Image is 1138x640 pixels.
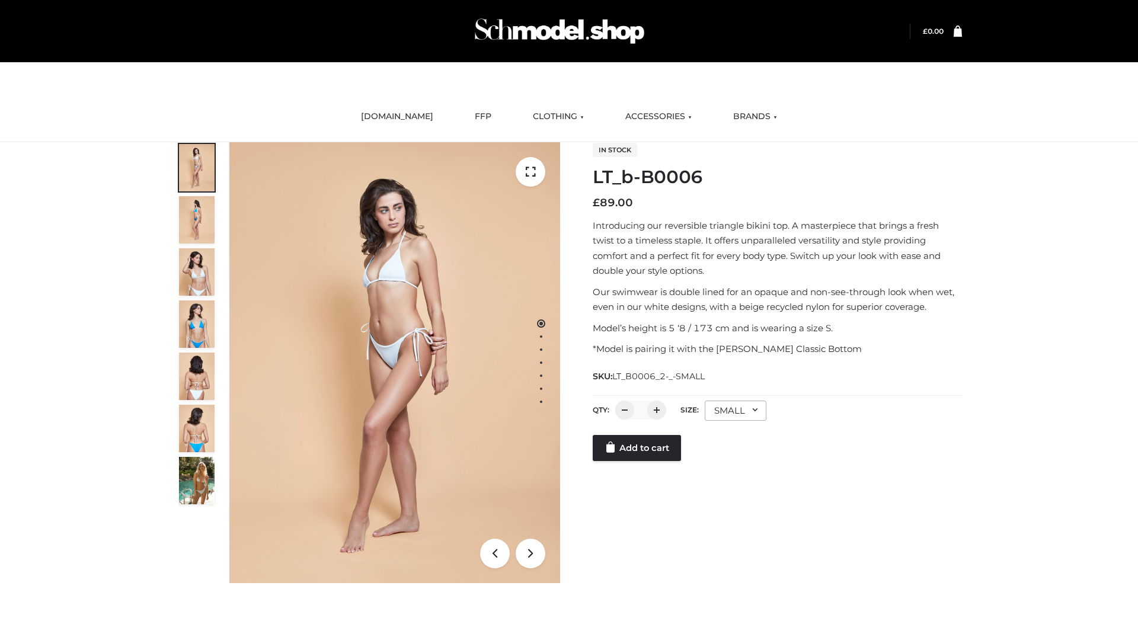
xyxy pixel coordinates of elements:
img: Schmodel Admin 964 [471,8,648,55]
span: In stock [593,143,637,157]
h1: LT_b-B0006 [593,167,962,188]
label: Size: [680,405,699,414]
a: £0.00 [923,27,944,36]
span: £ [593,196,600,209]
img: ArielClassicBikiniTop_CloudNine_AzureSky_OW114ECO_7-scaled.jpg [179,353,215,400]
a: [DOMAIN_NAME] [352,104,442,130]
bdi: 89.00 [593,196,633,209]
a: Add to cart [593,435,681,461]
div: SMALL [705,401,766,421]
p: *Model is pairing it with the [PERSON_NAME] Classic Bottom [593,341,962,357]
img: Arieltop_CloudNine_AzureSky2.jpg [179,457,215,504]
span: SKU: [593,369,706,383]
img: ArielClassicBikiniTop_CloudNine_AzureSky_OW114ECO_4-scaled.jpg [179,300,215,348]
a: FFP [466,104,500,130]
a: ACCESSORIES [616,104,701,130]
img: ArielClassicBikiniTop_CloudNine_AzureSky_OW114ECO_3-scaled.jpg [179,248,215,296]
img: ArielClassicBikiniTop_CloudNine_AzureSky_OW114ECO_2-scaled.jpg [179,196,215,244]
span: LT_B0006_2-_-SMALL [612,371,705,382]
label: QTY: [593,405,609,414]
a: CLOTHING [524,104,593,130]
img: ArielClassicBikiniTop_CloudNine_AzureSky_OW114ECO_8-scaled.jpg [179,405,215,452]
bdi: 0.00 [923,27,944,36]
a: BRANDS [724,104,786,130]
p: Model’s height is 5 ‘8 / 173 cm and is wearing a size S. [593,321,962,336]
p: Introducing our reversible triangle bikini top. A masterpiece that brings a fresh twist to a time... [593,218,962,279]
p: Our swimwear is double lined for an opaque and non-see-through look when wet, even in our white d... [593,284,962,315]
img: ArielClassicBikiniTop_CloudNine_AzureSky_OW114ECO_1-scaled.jpg [179,144,215,191]
span: £ [923,27,928,36]
img: ArielClassicBikiniTop_CloudNine_AzureSky_OW114ECO_1 [229,142,560,583]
